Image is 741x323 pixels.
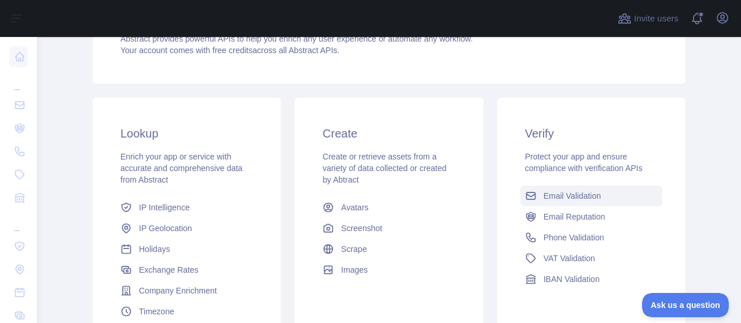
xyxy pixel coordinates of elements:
span: Images [341,264,368,276]
a: IP Geolocation [116,218,258,239]
h3: Create [322,125,455,142]
button: Invite users [615,9,681,28]
span: VAT Validation [544,253,595,264]
span: IBAN Validation [544,273,600,285]
a: VAT Validation [520,248,662,269]
span: IP Geolocation [139,222,192,234]
a: Images [318,259,460,280]
a: Timezone [116,301,258,322]
iframe: Toggle Customer Support [642,293,729,317]
span: Company Enrichment [139,285,217,296]
span: free credits [212,46,252,55]
span: Exchange Rates [139,264,199,276]
a: IBAN Validation [520,269,662,289]
a: Phone Validation [520,227,662,248]
span: Phone Validation [544,232,604,243]
div: ... [9,210,28,233]
span: Email Validation [544,190,601,202]
span: Avatars [341,202,368,213]
span: Create or retrieve assets from a variety of data collected or created by Abtract [322,152,446,184]
a: Scrape [318,239,460,259]
span: IP Intelligence [139,202,190,213]
a: Screenshot [318,218,460,239]
a: Company Enrichment [116,280,258,301]
a: Email Reputation [520,206,662,227]
span: Email Reputation [544,211,606,222]
div: ... [9,69,28,92]
span: Scrape [341,243,366,255]
span: Abstract provides powerful APIs to help you enrich any user experience or automate any workflow. [120,34,473,43]
a: Avatars [318,197,460,218]
span: Enrich your app or service with accurate and comprehensive data from Abstract [120,152,243,184]
span: Timezone [139,306,174,317]
a: IP Intelligence [116,197,258,218]
a: Holidays [116,239,258,259]
a: Email Validation [520,185,662,206]
span: Your account comes with across all Abstract APIs. [120,46,339,55]
h3: Verify [525,125,658,142]
h3: Lookup [120,125,253,142]
span: Holidays [139,243,170,255]
span: Protect your app and ensure compliance with verification APIs [525,152,643,173]
span: Invite users [634,12,678,25]
a: Exchange Rates [116,259,258,280]
span: Screenshot [341,222,382,234]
